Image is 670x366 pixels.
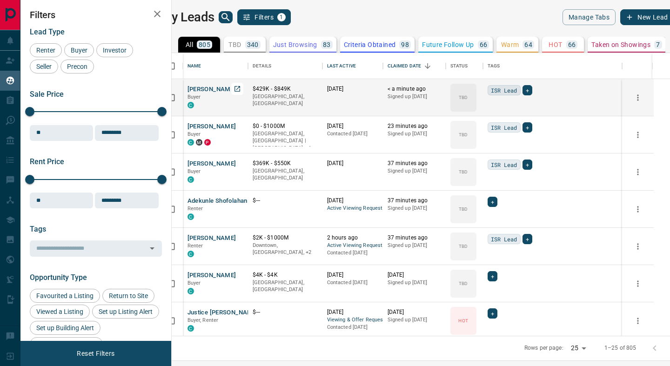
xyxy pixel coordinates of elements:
[388,242,441,249] p: Signed up [DATE]
[491,160,517,169] span: ISR Lead
[30,289,100,303] div: Favourited a Listing
[491,123,517,132] span: ISR Lead
[388,316,441,324] p: Signed up [DATE]
[188,271,236,280] button: [PERSON_NAME]
[327,160,378,167] p: [DATE]
[488,197,497,207] div: +
[278,14,285,20] span: 1
[273,41,317,48] p: Just Browsing
[95,308,156,315] span: Set up Listing Alert
[422,41,474,48] p: Future Follow Up
[526,160,529,169] span: +
[30,9,162,20] h2: Filters
[253,53,272,79] div: Details
[199,41,210,48] p: 805
[188,243,203,249] span: Renter
[327,271,378,279] p: [DATE]
[401,41,409,48] p: 98
[388,308,441,316] p: [DATE]
[631,277,645,291] button: more
[322,53,383,79] div: Last Active
[231,83,243,95] a: Open in New Tab
[204,139,211,146] div: property.ca
[327,205,378,213] span: Active Viewing Request
[327,85,378,93] p: [DATE]
[186,41,193,48] p: All
[188,53,201,79] div: Name
[253,279,318,293] p: [GEOGRAPHIC_DATA], [GEOGRAPHIC_DATA]
[30,157,64,166] span: Rent Price
[491,197,494,206] span: +
[30,27,65,36] span: Lead Type
[327,316,378,324] span: Viewing & Offer Request
[480,41,488,48] p: 66
[188,251,194,257] div: condos.ca
[327,324,378,331] p: Contacted [DATE]
[388,93,441,100] p: Signed up [DATE]
[30,43,62,57] div: Renter
[188,280,201,286] span: Buyer
[549,41,562,48] p: HOT
[327,130,378,138] p: Contacted [DATE]
[526,234,529,244] span: +
[388,234,441,242] p: 37 minutes ago
[523,160,532,170] div: +
[188,325,194,332] div: condos.ca
[253,167,318,182] p: [GEOGRAPHIC_DATA], [GEOGRAPHIC_DATA]
[30,337,103,351] div: Reactivated Account
[488,271,497,281] div: +
[421,60,434,73] button: Sort
[388,271,441,279] p: [DATE]
[459,94,468,101] p: TBD
[491,234,517,244] span: ISR Lead
[253,160,318,167] p: $369K - $550K
[30,90,64,99] span: Sale Price
[526,123,529,132] span: +
[188,234,236,243] button: [PERSON_NAME]
[253,122,318,130] p: $0 - $1000M
[450,53,468,79] div: Status
[488,53,500,79] div: Tags
[327,279,378,286] p: Contacted [DATE]
[30,273,87,282] span: Opportunity Type
[327,242,378,250] span: Active Viewing Request
[183,53,248,79] div: Name
[96,43,133,57] div: Investor
[253,234,318,242] p: $2K - $1000M
[33,340,100,348] span: Reactivated Account
[459,280,468,287] p: TBD
[253,308,318,316] p: $---
[253,197,318,205] p: $---
[253,93,318,107] p: [GEOGRAPHIC_DATA], [GEOGRAPHIC_DATA]
[219,11,233,23] button: search button
[568,41,576,48] p: 66
[388,205,441,212] p: Signed up [DATE]
[526,86,529,95] span: +
[631,314,645,328] button: more
[188,102,194,108] div: condos.ca
[67,47,91,54] span: Buyer
[523,85,532,95] div: +
[33,47,59,54] span: Renter
[100,47,130,54] span: Investor
[446,53,483,79] div: Status
[631,128,645,142] button: more
[92,305,159,319] div: Set up Listing Alert
[188,139,194,146] div: condos.ca
[188,168,201,174] span: Buyer
[604,344,636,352] p: 1–25 of 805
[388,130,441,138] p: Signed up [DATE]
[102,289,154,303] div: Return to Site
[458,317,468,324] p: HOT
[631,240,645,253] button: more
[247,41,259,48] p: 340
[631,91,645,105] button: more
[30,305,90,319] div: Viewed a Listing
[388,167,441,175] p: Signed up [DATE]
[188,288,194,294] div: condos.ca
[327,249,378,257] p: Contacted [DATE]
[383,53,446,79] div: Claimed Date
[656,41,660,48] p: 7
[161,10,214,25] h1: My Leads
[591,41,650,48] p: Taken on Showings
